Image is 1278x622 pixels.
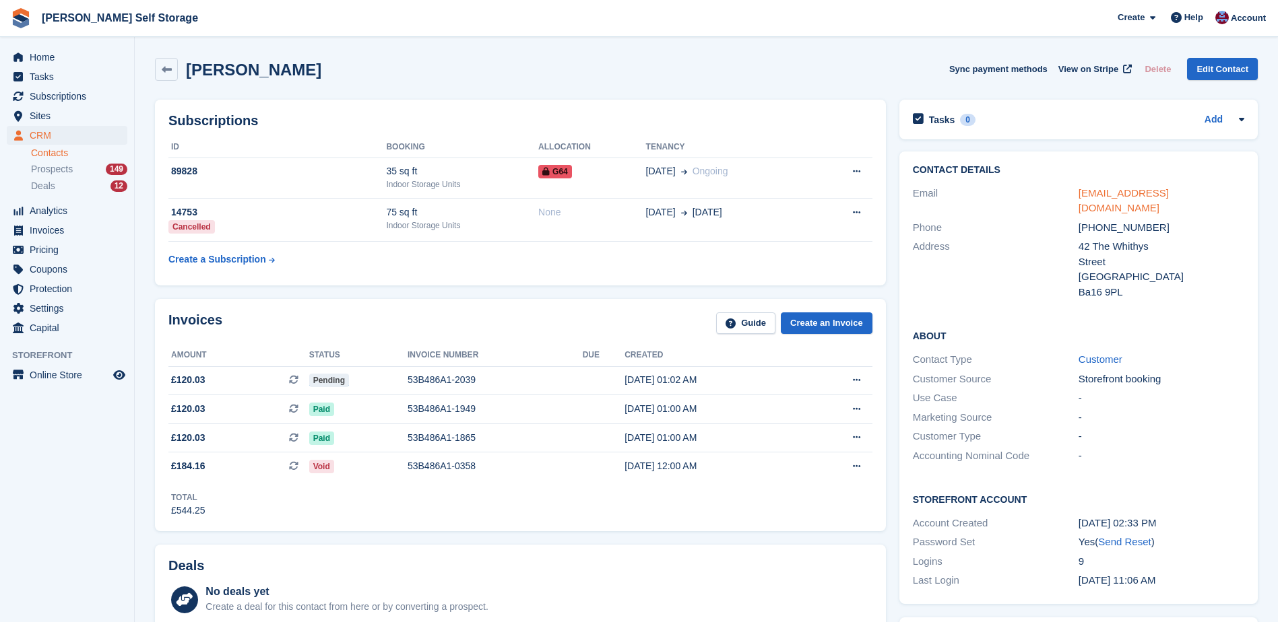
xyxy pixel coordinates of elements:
[171,402,205,416] span: £120.03
[913,410,1079,425] div: Marketing Source
[1079,390,1244,406] div: -
[7,279,127,298] a: menu
[386,205,538,219] div: 75 sq ft
[1079,254,1244,270] div: Street
[716,312,775,335] a: Guide
[913,372,1079,387] div: Customer Source
[30,240,110,259] span: Pricing
[625,431,802,445] div: [DATE] 01:00 AM
[168,164,386,178] div: 89828
[7,221,127,240] a: menu
[7,48,127,67] a: menu
[7,67,127,86] a: menu
[625,459,802,473] div: [DATE] 12:00 AM
[30,106,110,125] span: Sites
[30,318,110,337] span: Capital
[1079,574,1156,586] time: 2025-08-22 10:06:36 UTC
[646,164,676,178] span: [DATE]
[960,114,976,126] div: 0
[913,554,1079,569] div: Logins
[646,137,814,158] th: Tenancy
[31,162,127,176] a: Prospects 149
[168,247,275,272] a: Create a Subscription
[1187,58,1258,80] a: Edit Contact
[408,459,583,473] div: 53B486A1-0358
[111,367,127,383] a: Preview store
[171,431,205,445] span: £120.03
[913,492,1244,506] h2: Storefront Account
[171,459,205,473] span: £184.16
[1053,58,1135,80] a: View on Stripe
[168,137,386,158] th: ID
[168,312,222,335] h2: Invoices
[913,448,1079,464] div: Accounting Nominal Code
[309,403,334,416] span: Paid
[538,137,645,158] th: Allocation
[7,201,127,220] a: menu
[7,366,127,384] a: menu
[168,220,215,234] div: Cancelled
[309,431,334,445] span: Paid
[7,87,127,106] a: menu
[583,345,625,366] th: Due
[1079,410,1244,425] div: -
[1079,269,1244,285] div: [GEOGRAPHIC_DATA]
[205,584,488,600] div: No deals yet
[913,220,1079,236] div: Phone
[1079,448,1244,464] div: -
[1098,536,1151,547] a: Send Reset
[1079,516,1244,531] div: [DATE] 02:33 PM
[408,373,583,387] div: 53B486A1-2039
[625,402,802,416] div: [DATE] 01:00 AM
[7,299,127,318] a: menu
[309,345,408,366] th: Status
[646,205,676,219] span: [DATE]
[30,366,110,384] span: Online Store
[309,374,349,387] span: Pending
[168,205,386,219] div: 14753
[408,431,583,445] div: 53B486A1-1865
[781,312,872,335] a: Create an Invoice
[625,345,802,366] th: Created
[12,349,134,362] span: Storefront
[1079,187,1169,214] a: [EMAIL_ADDRESS][DOMAIN_NAME]
[913,534,1079,550] div: Password Set
[106,164,127,175] div: 149
[913,352,1079,368] div: Contact Type
[1095,536,1154,547] span: ( )
[1118,11,1145,24] span: Create
[186,61,321,79] h2: [PERSON_NAME]
[30,299,110,318] span: Settings
[949,58,1048,80] button: Sync payment methods
[7,318,127,337] a: menu
[1079,239,1244,254] div: 42 The Whithys
[913,329,1244,342] h2: About
[168,252,266,267] div: Create a Subscription
[30,279,110,298] span: Protection
[168,558,204,574] h2: Deals
[31,179,127,193] a: Deals 12
[1205,112,1223,128] a: Add
[171,373,205,387] span: £120.03
[30,67,110,86] span: Tasks
[205,600,488,614] div: Create a deal for this contact from here or by converting a prospect.
[386,219,538,232] div: Indoor Storage Units
[913,516,1079,531] div: Account Created
[30,126,110,145] span: CRM
[1079,554,1244,569] div: 9
[1079,353,1122,365] a: Customer
[1139,58,1176,80] button: Delete
[538,205,645,219] div: None
[913,186,1079,216] div: Email
[30,221,110,240] span: Invoices
[913,239,1079,300] div: Address
[7,106,127,125] a: menu
[171,491,205,504] div: Total
[386,178,538,191] div: Indoor Storage Units
[693,166,728,176] span: Ongoing
[1215,11,1229,24] img: Tracy Bailey
[30,201,110,220] span: Analytics
[171,504,205,518] div: £544.25
[1184,11,1203,24] span: Help
[168,345,309,366] th: Amount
